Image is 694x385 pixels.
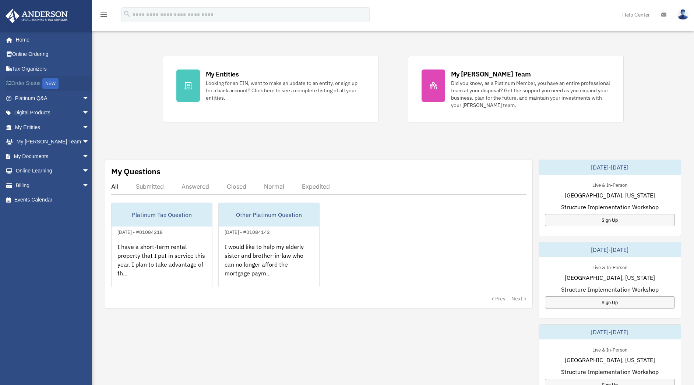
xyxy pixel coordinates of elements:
[82,164,97,179] span: arrow_drop_down
[123,10,131,18] i: search
[539,242,681,257] div: [DATE]-[DATE]
[218,203,320,287] a: Other Platinum Question[DATE] - #01084142I would like to help my elderly sister and brother-in-la...
[99,10,108,19] i: menu
[545,214,675,226] a: Sign Up
[5,193,101,207] a: Events Calendar
[99,13,108,19] a: menu
[586,181,633,188] div: Live & In-Person
[219,228,276,235] div: [DATE] - #01084142
[5,61,101,76] a: Tax Organizers
[182,183,209,190] div: Answered
[5,149,101,164] a: My Documentsarrow_drop_down
[5,135,101,149] a: My [PERSON_NAME] Teamarrow_drop_down
[5,47,101,62] a: Online Ordering
[5,91,101,106] a: Platinum Q&Aarrow_drop_down
[112,236,212,294] div: I have a short-term rental property that I put in service this year. I plan to take advantage of ...
[206,79,365,101] div: Looking for an EIN, want to make an update to an entity, or sign up for a bank account? Click her...
[677,9,688,20] img: User Pic
[561,285,659,294] span: Structure Implementation Workshop
[82,178,97,193] span: arrow_drop_down
[5,120,101,135] a: My Entitiesarrow_drop_down
[539,325,681,339] div: [DATE]-[DATE]
[539,160,681,175] div: [DATE]-[DATE]
[565,273,655,282] span: [GEOGRAPHIC_DATA], [US_STATE]
[5,106,101,120] a: Digital Productsarrow_drop_down
[408,56,624,122] a: My [PERSON_NAME] Team Did you know, as a Platinum Member, you have an entire professional team at...
[561,203,659,211] span: Structure Implementation Workshop
[565,356,655,364] span: [GEOGRAPHIC_DATA], [US_STATE]
[112,203,212,227] div: Platinum Tax Question
[264,183,284,190] div: Normal
[112,228,169,235] div: [DATE] - #01084218
[586,345,633,353] div: Live & In-Person
[565,191,655,200] span: [GEOGRAPHIC_DATA], [US_STATE]
[5,178,101,193] a: Billingarrow_drop_down
[82,149,97,164] span: arrow_drop_down
[3,9,70,23] img: Anderson Advisors Platinum Portal
[136,183,164,190] div: Submitted
[561,367,659,376] span: Structure Implementation Workshop
[111,203,212,287] a: Platinum Tax Question[DATE] - #01084218I have a short-term rental property that I put in service ...
[302,183,330,190] div: Expedited
[219,203,319,227] div: Other Platinum Question
[5,32,97,47] a: Home
[5,76,101,91] a: Order StatusNEW
[111,166,161,177] div: My Questions
[82,120,97,135] span: arrow_drop_down
[451,79,610,109] div: Did you know, as a Platinum Member, you have an entire professional team at your disposal? Get th...
[586,263,633,271] div: Live & In-Person
[82,106,97,121] span: arrow_drop_down
[451,69,531,79] div: My [PERSON_NAME] Team
[82,135,97,150] span: arrow_drop_down
[227,183,246,190] div: Closed
[82,91,97,106] span: arrow_drop_down
[206,69,239,79] div: My Entities
[219,236,319,294] div: I would like to help my elderly sister and brother-in-law who can no longer afford the mortgage p...
[163,56,378,122] a: My Entities Looking for an EIN, want to make an update to an entity, or sign up for a bank accoun...
[111,183,118,190] div: All
[5,164,101,178] a: Online Learningarrow_drop_down
[545,296,675,309] a: Sign Up
[42,78,59,89] div: NEW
